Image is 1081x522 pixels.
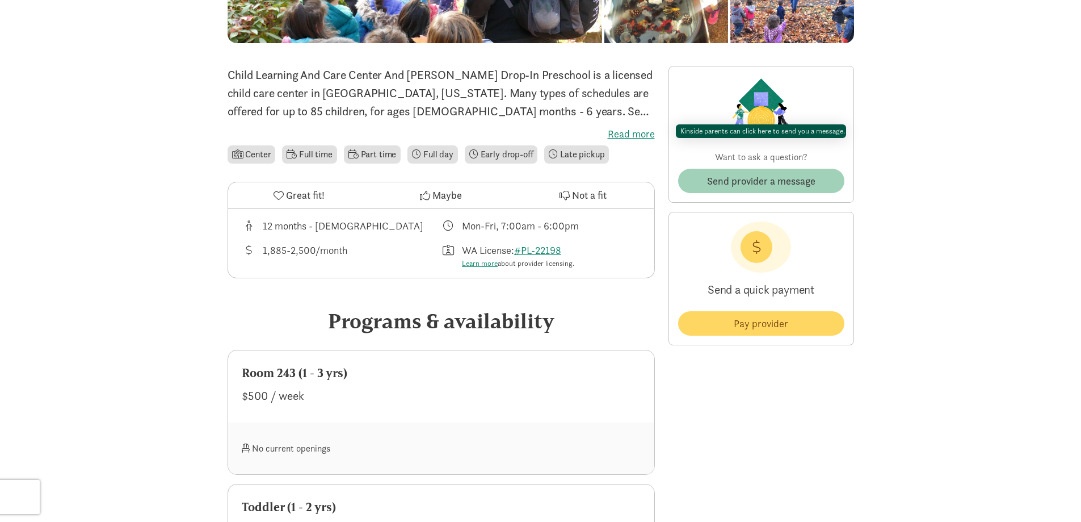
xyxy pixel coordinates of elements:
[465,145,538,164] li: Early drop-off
[242,498,641,516] div: Toddler (1 - 2 yrs)
[228,66,655,120] p: Child Learning And Care Center And [PERSON_NAME] Drop-In Preschool is a licensed child care cente...
[263,218,423,233] div: 12 months - [DEMOGRAPHIC_DATA]
[678,169,844,193] button: Send provider a message
[228,145,276,164] li: Center
[286,187,325,203] span: Great fit!
[462,258,574,269] div: about provider licensing.
[441,218,641,233] div: Class schedule
[678,273,844,307] p: Send a quick payment
[432,187,462,203] span: Maybe
[228,306,655,336] div: Programs & availability
[242,387,641,405] div: $500 / week
[734,316,788,331] span: Pay provider
[707,173,815,189] span: Send provider a message
[370,182,512,208] button: Maybe
[228,182,370,208] button: Great fit!
[242,436,441,461] div: No current openings
[441,243,641,269] div: License number
[462,243,574,269] div: WA License:
[228,127,655,141] label: Read more
[344,145,401,164] li: Part time
[544,145,609,164] li: Late pickup
[572,187,607,203] span: Not a fit
[242,243,441,269] div: Average tuition for this program
[282,145,337,164] li: Full time
[678,151,844,164] p: Want to ask a question?
[462,218,579,233] div: Mon-Fri, 7:00am - 6:00pm
[728,76,794,137] img: Provider logo
[242,218,441,233] div: Age range for children that this provider cares for
[514,244,561,257] a: #PL-22198
[512,182,654,208] button: Not a fit
[407,145,458,164] li: Full day
[462,258,498,268] a: Learn more
[242,364,641,382] div: Room 243 (1 - 3 yrs)
[680,126,842,137] div: Kinside parents can click here to send you a message.
[263,243,347,269] div: 1,885-2,500/month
